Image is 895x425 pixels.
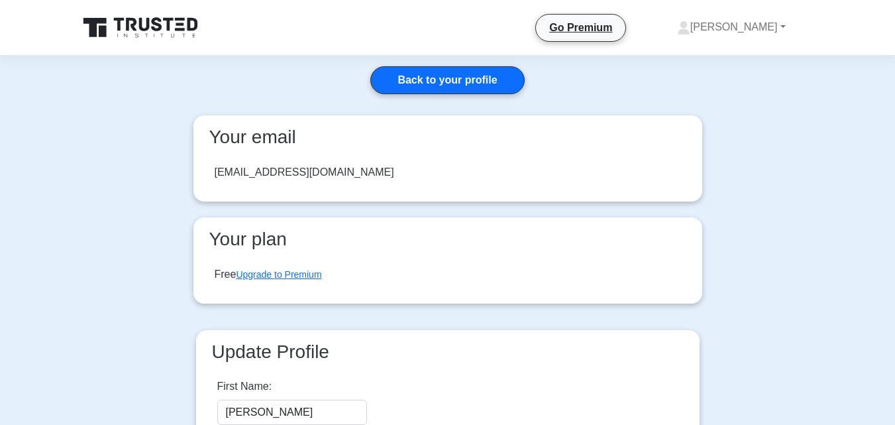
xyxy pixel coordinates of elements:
[370,66,524,94] a: Back to your profile
[207,341,689,363] h3: Update Profile
[645,14,817,40] a: [PERSON_NAME]
[204,228,692,251] h3: Your plan
[215,267,322,282] div: Free
[541,19,620,36] a: Go Premium
[215,164,394,180] div: [EMAIL_ADDRESS][DOMAIN_NAME]
[204,126,692,149] h3: Your email
[236,269,321,280] a: Upgrade to Premium
[217,379,272,395] label: First Name:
